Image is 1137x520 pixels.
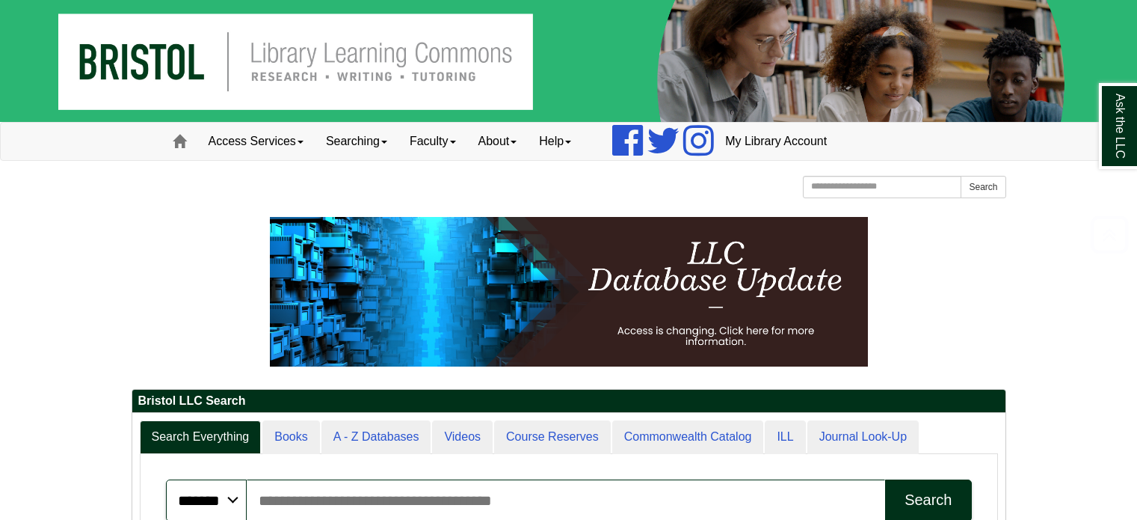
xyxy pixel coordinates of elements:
[961,176,1005,198] button: Search
[528,123,582,160] a: Help
[432,420,493,454] a: Videos
[494,420,611,454] a: Course Reserves
[270,217,868,367] img: HTML tutorial
[262,420,319,454] a: Books
[612,420,764,454] a: Commonwealth Catalog
[467,123,529,160] a: About
[197,123,315,160] a: Access Services
[905,492,952,509] div: Search
[765,420,805,454] a: ILL
[1085,224,1133,245] a: Back to Top
[132,390,1005,413] h2: Bristol LLC Search
[714,123,838,160] a: My Library Account
[321,420,431,454] a: A - Z Databases
[807,420,919,454] a: Journal Look-Up
[398,123,467,160] a: Faculty
[140,420,262,454] a: Search Everything
[315,123,398,160] a: Searching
